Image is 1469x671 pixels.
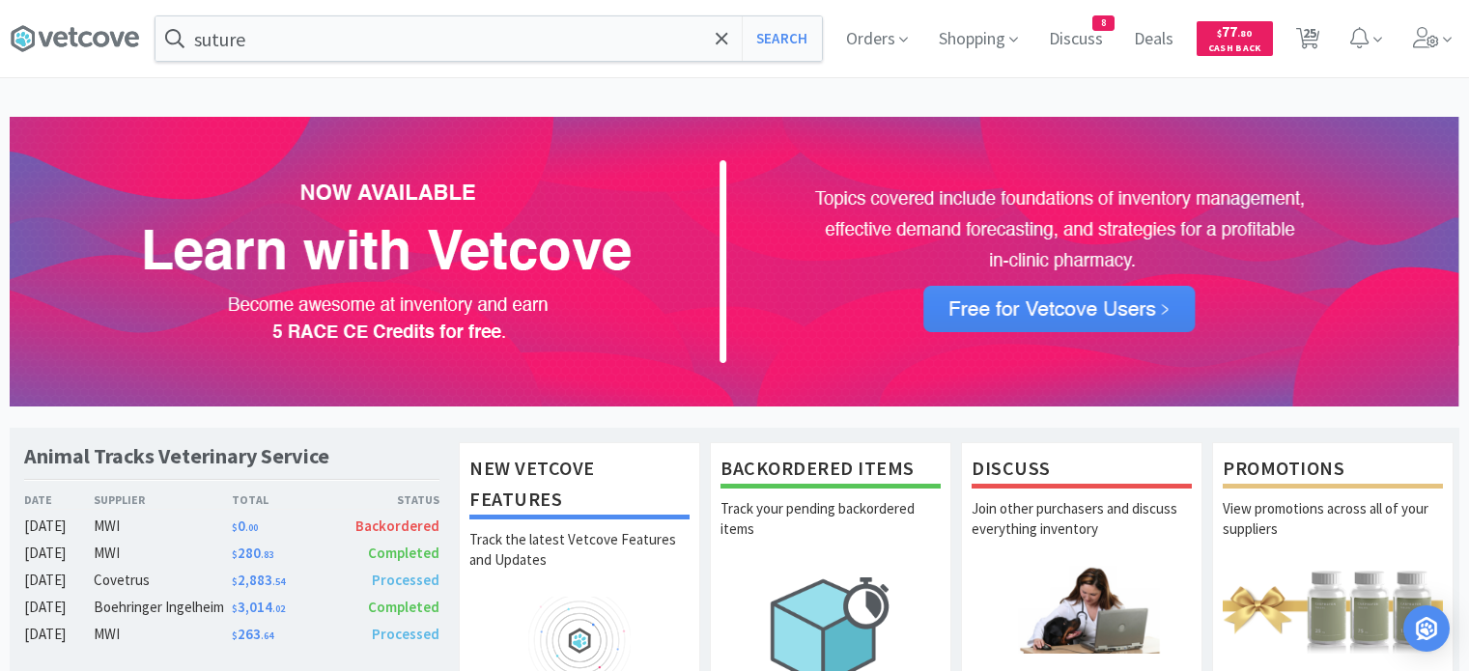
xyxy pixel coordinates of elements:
[1223,453,1443,489] h1: Promotions
[232,598,285,616] span: 3,014
[742,16,822,61] button: Search
[972,498,1192,566] p: Join other purchasers and discuss everything inventory
[1217,27,1222,40] span: $
[232,602,238,615] span: $
[272,602,285,615] span: . 02
[245,521,258,534] span: . 00
[261,548,273,561] span: . 83
[232,521,238,534] span: $
[24,442,329,470] h1: Animal Tracks Veterinary Service
[24,542,94,565] div: [DATE]
[1288,33,1328,50] a: 25
[232,625,273,643] span: 263
[232,629,238,642] span: $
[232,490,336,509] div: Total
[1208,43,1261,56] span: Cash Back
[232,548,238,561] span: $
[972,453,1192,489] h1: Discuss
[372,625,439,643] span: Processed
[1126,31,1181,48] a: Deals
[232,544,273,562] span: 280
[24,596,94,619] div: [DATE]
[1197,13,1273,65] a: $77.80Cash Back
[232,517,258,535] span: 0
[232,571,285,589] span: 2,883
[94,490,232,509] div: Supplier
[94,542,232,565] div: MWI
[24,490,94,509] div: Date
[469,453,690,519] h1: New Vetcove Features
[720,453,941,489] h1: Backordered Items
[720,498,941,566] p: Track your pending backordered items
[272,575,285,588] span: . 54
[94,569,232,592] div: Covetrus
[368,598,439,616] span: Completed
[1223,498,1443,566] p: View promotions across all of your suppliers
[1093,16,1114,30] span: 8
[1217,22,1252,41] span: 77
[24,623,94,646] div: [DATE]
[94,515,232,538] div: MWI
[355,517,439,535] span: Backordered
[1237,27,1252,40] span: . 80
[368,544,439,562] span: Completed
[335,490,439,509] div: Status
[1403,605,1450,652] div: Open Intercom Messenger
[24,596,439,619] a: [DATE]Boehringer Ingelheim$3,014.02Completed
[24,515,439,538] a: [DATE]MWI$0.00Backordered
[24,515,94,538] div: [DATE]
[1041,31,1111,48] a: Discuss8
[94,623,232,646] div: MWI
[372,571,439,589] span: Processed
[24,569,94,592] div: [DATE]
[24,542,439,565] a: [DATE]MWI$280.83Completed
[10,117,1459,406] img: 72e902af0f5a4fbaa8a378133742b35d.png
[155,16,822,61] input: Search by item, sku, manufacturer, ingredient, size...
[261,629,273,642] span: . 64
[24,569,439,592] a: [DATE]Covetrus$2,883.54Processed
[972,566,1192,654] img: hero_discuss.png
[1223,566,1443,654] img: hero_promotions.png
[94,596,232,619] div: Boehringer Ingelheim
[24,623,439,646] a: [DATE]MWI$263.64Processed
[469,529,690,597] p: Track the latest Vetcove Features and Updates
[232,575,238,588] span: $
